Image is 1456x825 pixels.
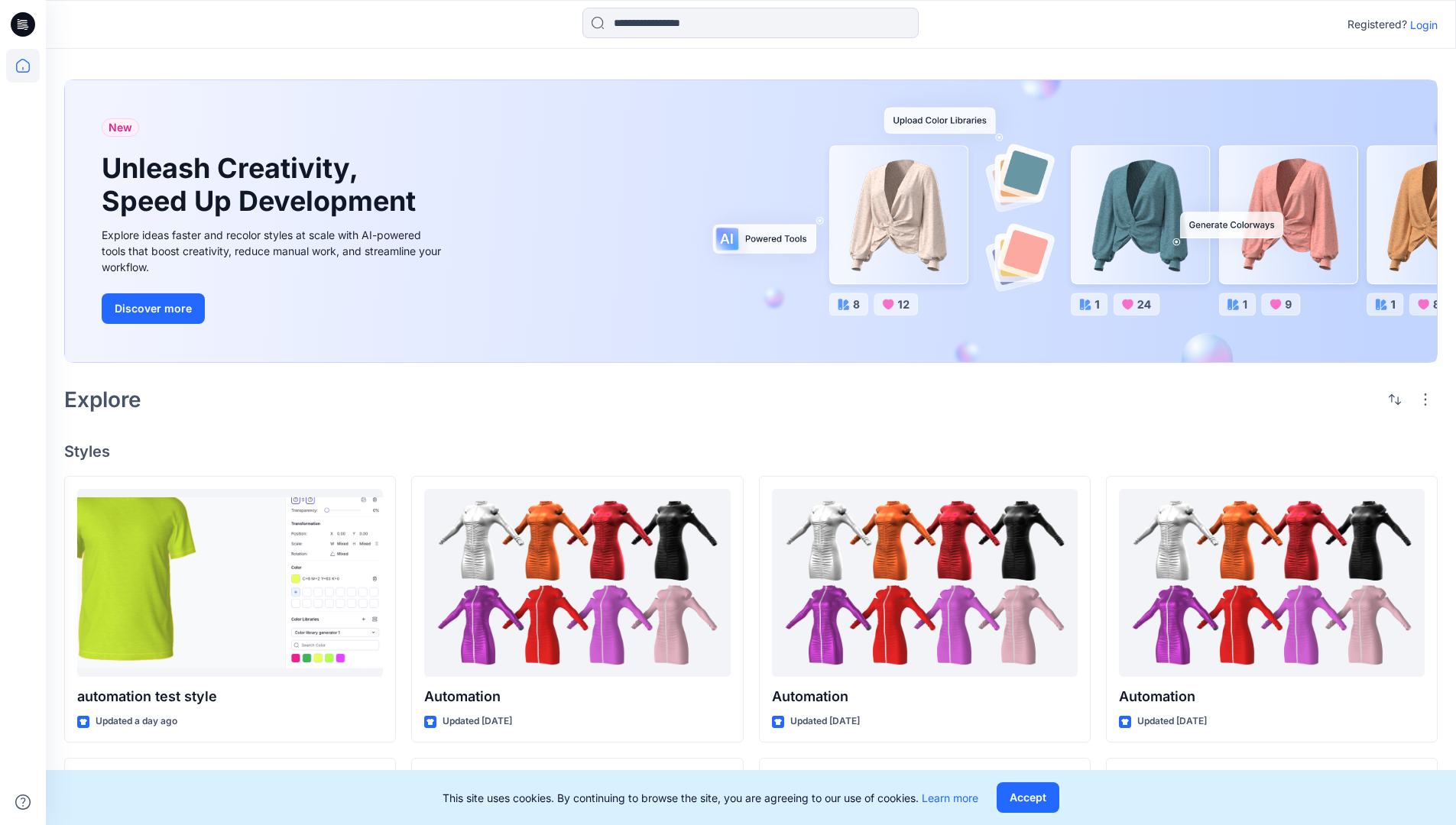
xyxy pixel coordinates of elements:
[997,782,1059,813] button: Accept
[424,489,730,678] a: Automation
[102,227,446,275] div: Explore ideas faster and recolor styles at scale with AI-powered tools that boost creativity, red...
[1347,15,1407,34] p: Registered?
[443,713,512,730] p: Updated [DATE]
[109,118,132,137] span: New
[1410,17,1438,33] p: Login
[77,686,383,707] p: automation test style
[772,686,1078,707] p: Automation
[102,152,423,218] h1: Unleash Creativity, Speed Up Development
[424,686,730,707] p: Automation
[922,791,978,804] a: Learn more
[77,489,383,678] a: automation test style
[443,790,978,806] p: This site uses cookies. By continuing to browse the site, you are agreeing to our use of cookies.
[1137,713,1207,730] p: Updated [DATE]
[102,293,446,324] a: Discover more
[102,293,205,324] button: Discover more
[1119,489,1425,678] a: Automation
[64,442,1438,461] h4: Styles
[96,713,177,730] p: Updated a day ago
[64,387,141,412] h2: Explore
[1119,686,1425,707] p: Automation
[772,489,1078,678] a: Automation
[790,713,860,730] p: Updated [DATE]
